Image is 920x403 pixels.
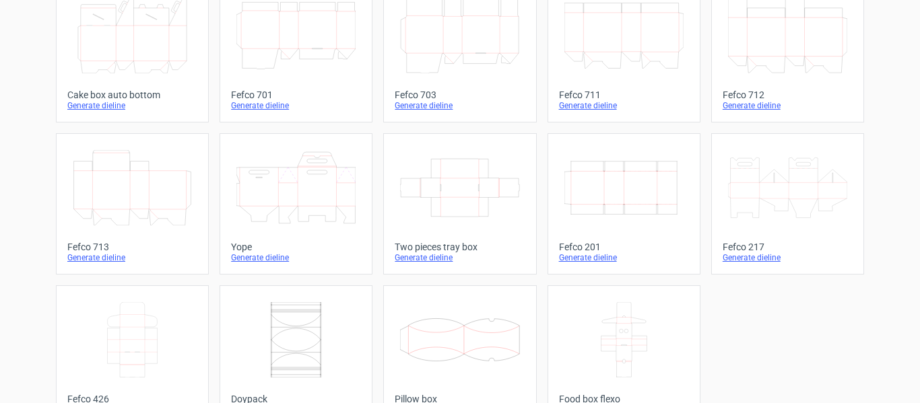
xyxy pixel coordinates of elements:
div: Generate dieline [67,252,197,263]
div: Fefco 711 [559,89,689,100]
div: Yope [231,242,361,252]
div: Fefco 201 [559,242,689,252]
div: Fefco 712 [723,89,853,100]
a: Fefco 201Generate dieline [548,133,700,274]
div: Two pieces tray box [395,242,525,252]
div: Fefco 701 [231,89,361,100]
div: Generate dieline [723,100,853,111]
div: Generate dieline [231,100,361,111]
div: Generate dieline [395,252,525,263]
div: Cake box auto bottom [67,89,197,100]
div: Generate dieline [723,252,853,263]
div: Fefco 703 [395,89,525,100]
div: Fefco 713 [67,242,197,252]
div: Fefco 217 [723,242,853,252]
a: YopeGenerate dieline [220,133,372,274]
div: Generate dieline [395,100,525,111]
div: Generate dieline [67,100,197,111]
a: Two pieces tray boxGenerate dieline [383,133,536,274]
a: Fefco 217Generate dieline [711,133,864,274]
div: Generate dieline [231,252,361,263]
div: Generate dieline [559,100,689,111]
div: Generate dieline [559,252,689,263]
a: Fefco 713Generate dieline [56,133,209,274]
